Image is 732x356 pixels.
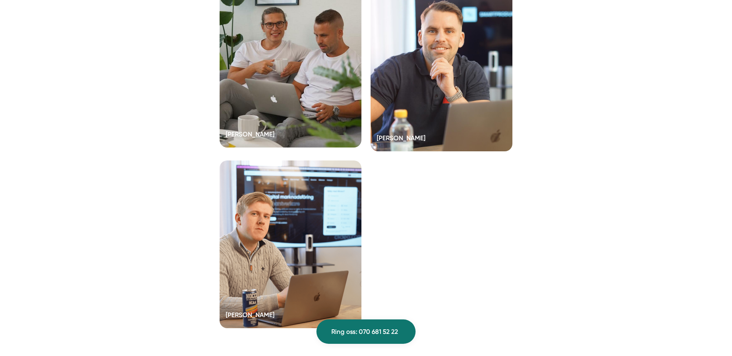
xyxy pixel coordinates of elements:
h5: [PERSON_NAME] [377,133,425,145]
h5: [PERSON_NAME] [226,129,274,141]
a: Ring oss: 070 681 52 22 [316,319,416,344]
a: [PERSON_NAME] [220,160,361,328]
span: Ring oss: 070 681 52 22 [331,327,398,337]
h5: [PERSON_NAME] [226,310,274,322]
